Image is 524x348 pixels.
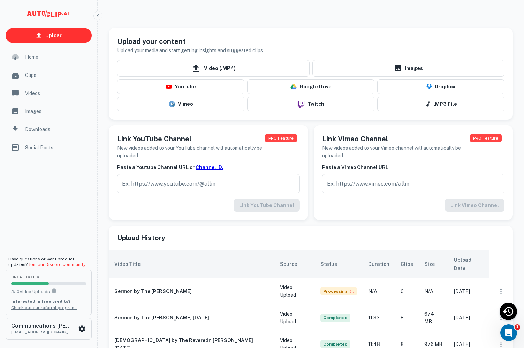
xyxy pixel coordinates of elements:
td: 8 [395,304,419,331]
img: Dropbox Logo [426,84,432,90]
td: 0 [395,278,419,304]
td: N/A [419,278,448,304]
span: 1 [515,324,520,330]
h5: Link Vimeo Channel [322,134,470,144]
h6: Upload your media and start getting insights and suggested clips. [117,47,264,54]
img: youtube-logo.png [166,85,172,89]
span: Videos [25,89,88,97]
span: Video (.MP4) [117,60,310,77]
a: Social Posts [6,139,92,156]
td: [DATE] [448,304,489,331]
th: Duration [363,250,395,278]
p: Upload [45,32,63,39]
button: creatorTier5/10Video UploadsYou can upload 10 videos per month on the creator tier. Upgrade to up... [6,270,92,315]
a: Check out our referral program. [11,305,77,310]
svg: You can upload 10 videos per month on the creator tier. Upgrade to upload more. [51,288,57,294]
span: Have questions or want product updates? [8,256,86,267]
h6: Sermon by The [PERSON_NAME] [DATE] [114,314,209,322]
a: Channel ID. [196,165,223,170]
span: Processing [320,287,357,295]
button: Dropbox [377,79,504,94]
th: Source [274,250,315,278]
span: Social Posts [25,144,88,151]
a: Home [6,49,92,65]
img: drive-logo.png [290,84,297,90]
th: Size [419,250,448,278]
span: Images [25,108,88,115]
a: Upload [6,28,92,43]
a: Join our Discord community. [29,262,86,267]
button: Vimeo [117,97,244,111]
button: Communications [PERSON_NAME][DEMOGRAPHIC_DATA][EMAIL_ADDRESS][DOMAIN_NAME] [6,318,92,340]
a: Images [312,60,505,77]
p: 5 / 10 Video Uploads [11,288,86,295]
p: Interested in free credits? [11,298,86,304]
button: Twitch [247,97,374,111]
input: Ex: https://www.youtube.com/@allin [117,174,300,193]
td: Video Upload [274,278,315,304]
span: Upload History [117,234,504,242]
th: Status [315,250,363,278]
span: Home [25,53,88,61]
iframe: Intercom live chat [500,324,517,341]
h6: Paste a Vimeo Channel URL [322,164,505,171]
input: Ex: https://www.vimeo.com/allin [322,174,505,193]
div: Recent Activity [500,303,517,320]
span: PRO Feature [265,134,297,142]
h6: Sermon by The [PERSON_NAME] [114,287,192,295]
h6: New videos added to your Vimeo channel will automatically be uploaded. [322,144,470,159]
a: Clips [6,67,92,84]
span: Clips [25,71,88,79]
td: N/A [363,278,395,304]
td: 11:33 [363,304,395,331]
button: Youtube [117,79,244,94]
img: vimeo-logo.svg [169,101,175,107]
h6: New videos added to your YouTube channel will automatically be uploaded. [117,144,265,159]
button: Google Drive [247,79,374,94]
img: twitch-logo.png [295,101,307,108]
p: [EMAIL_ADDRESS][DOMAIN_NAME] [11,329,74,335]
td: [DATE] [448,278,489,304]
span: Downloads [25,126,88,133]
span: PRO Feature [470,134,502,142]
h5: Link YouTube Channel [117,134,265,144]
a: Downloads [6,121,92,138]
td: 674 MB [419,304,448,331]
span: Completed [320,314,350,322]
th: Clips [395,250,419,278]
h6: Communications [PERSON_NAME][DEMOGRAPHIC_DATA] [11,323,74,329]
button: .MP3 File [377,97,504,111]
th: Upload Date [448,250,489,278]
span: creator Tier [11,275,86,279]
h5: Upload your content [117,36,264,47]
a: Images [6,103,92,120]
th: Video Title [109,250,274,278]
td: Video Upload [274,304,315,331]
a: Videos [6,85,92,102]
h6: Paste a Youtube Channel URL or [117,164,300,171]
